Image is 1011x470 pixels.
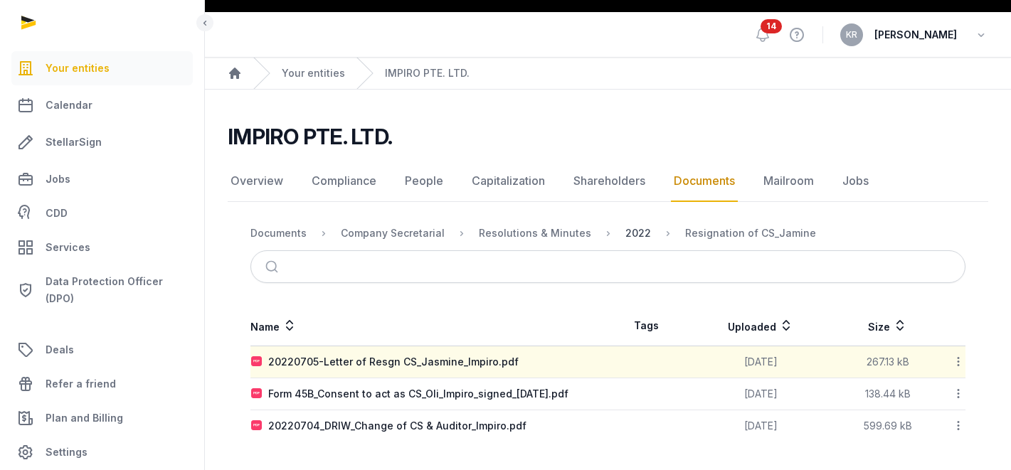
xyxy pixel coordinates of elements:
[282,66,345,80] a: Your entities
[874,26,957,43] span: [PERSON_NAME]
[940,402,1011,470] iframe: To enrich screen reader interactions, please activate Accessibility in Grammarly extension settings
[671,161,738,202] a: Documents
[250,306,608,346] th: Name
[836,378,939,410] td: 138.44 kB
[268,387,568,401] div: Form 45B_Consent to act as CS_Oli_Impiro_signed_[DATE].pdf
[228,161,988,202] nav: Tabs
[205,58,1011,90] nav: Breadcrumb
[11,125,193,159] a: StellarSign
[761,161,817,202] a: Mailroom
[469,161,548,202] a: Capitalization
[744,356,778,368] span: [DATE]
[744,388,778,400] span: [DATE]
[250,226,307,240] div: Documents
[11,88,193,122] a: Calendar
[268,419,526,433] div: 20220704_DRIW_Change of CS & Auditor_Impiro.pdf
[46,341,74,358] span: Deals
[11,333,193,367] a: Deals
[228,124,392,149] h2: IMPIRO PTE. LTD.
[11,199,193,228] a: CDD
[625,226,651,240] div: 2022
[251,388,263,400] img: pdf.svg
[11,367,193,401] a: Refer a friend
[46,239,90,256] span: Services
[846,31,857,39] span: KR
[309,161,379,202] a: Compliance
[46,171,70,188] span: Jobs
[685,226,816,240] div: Resignation of CS_Jamine
[11,162,193,196] a: Jobs
[251,420,263,432] img: pdf.svg
[11,230,193,265] a: Services
[251,356,263,368] img: pdf.svg
[11,51,193,85] a: Your entities
[46,60,110,77] span: Your entities
[257,251,290,282] button: Submit
[571,161,648,202] a: Shareholders
[46,205,68,222] span: CDD
[840,161,872,202] a: Jobs
[479,226,591,240] div: Resolutions & Minutes
[608,306,685,346] th: Tags
[228,161,286,202] a: Overview
[46,444,88,461] span: Settings
[46,273,187,307] span: Data Protection Officer (DPO)
[761,19,782,33] span: 14
[46,97,92,114] span: Calendar
[744,420,778,432] span: [DATE]
[341,226,445,240] div: Company Secretarial
[46,134,102,151] span: StellarSign
[11,435,193,469] a: Settings
[940,402,1011,470] div: Chat Widget
[385,66,470,80] a: IMPIRO PTE. LTD.
[840,23,863,46] button: KR
[836,306,939,346] th: Size
[836,410,939,442] td: 599.69 kB
[46,410,123,427] span: Plan and Billing
[268,355,519,369] div: 20220705-Letter of Resgn CS_Jasmine_Impiro.pdf
[46,375,116,392] span: Refer a friend
[402,161,446,202] a: People
[685,306,837,346] th: Uploaded
[250,216,965,250] nav: Breadcrumb
[836,346,939,378] td: 267.13 kB
[11,401,193,435] a: Plan and Billing
[11,267,193,313] a: Data Protection Officer (DPO)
